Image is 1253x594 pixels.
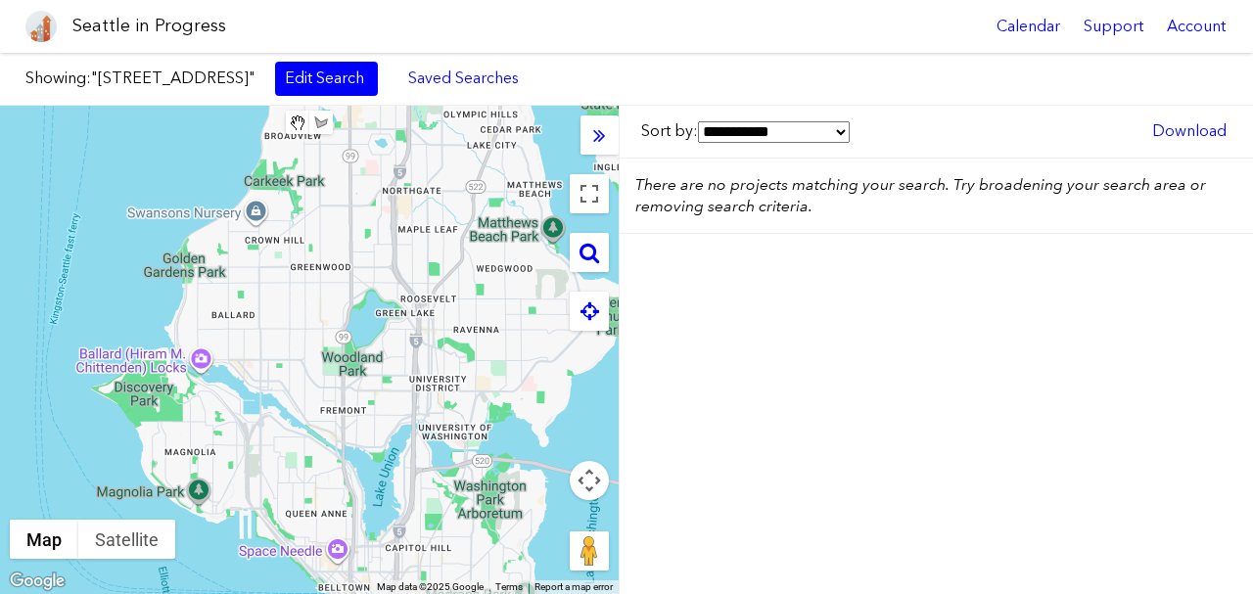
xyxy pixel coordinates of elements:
[275,62,378,95] a: Edit Search
[570,174,609,213] button: Toggle fullscreen view
[534,581,613,592] a: Report a map error
[25,68,255,89] label: Showing:
[377,581,484,592] span: Map data ©2025 Google
[641,120,850,143] label: Sort by:
[72,14,226,38] h1: Seattle in Progress
[78,520,175,559] button: Show satellite imagery
[397,62,530,95] a: Saved Searches
[309,111,333,134] button: Draw a shape
[91,69,255,87] span: "[STREET_ADDRESS]"
[570,461,609,500] button: Map camera controls
[286,111,309,134] button: Stop drawing
[25,11,57,42] img: favicon-96x96.png
[698,121,850,143] select: Sort by:
[5,569,70,594] img: Google
[1142,114,1236,148] a: Download
[495,581,523,592] a: Terms
[10,520,78,559] button: Show street map
[5,569,70,594] a: Open this area in Google Maps (opens a new window)
[570,531,609,571] button: Drag Pegman onto the map to open Street View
